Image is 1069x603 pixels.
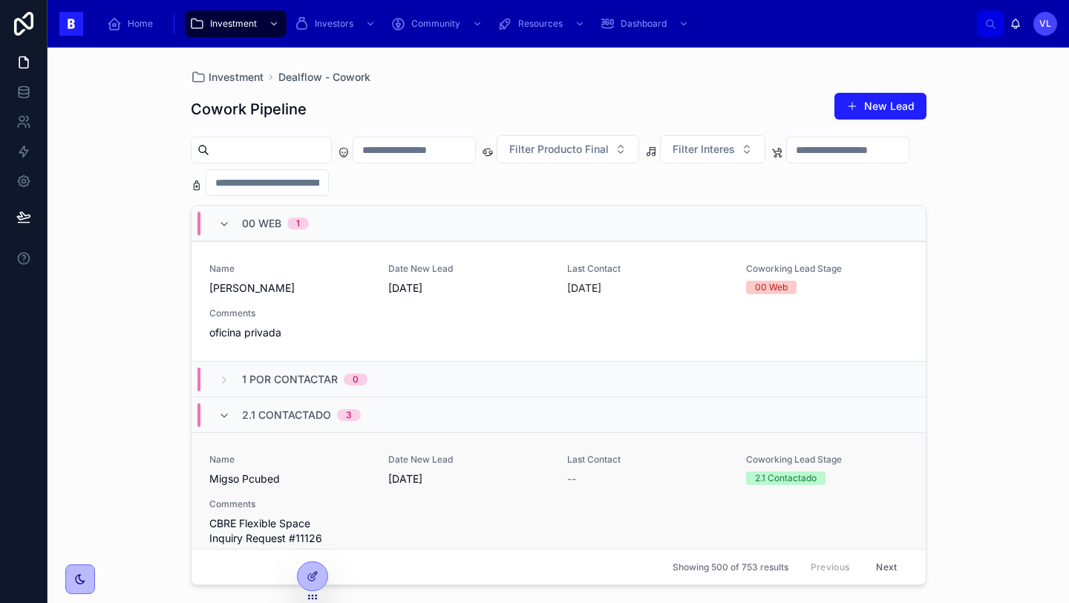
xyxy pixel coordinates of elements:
[621,18,667,30] span: Dashboard
[1039,18,1051,30] span: VL
[209,498,370,510] span: Comments
[296,218,300,229] div: 1
[411,18,460,30] span: Community
[755,281,788,294] div: 00 Web
[866,555,907,578] button: Next
[209,70,264,85] span: Investment
[567,472,576,486] span: --
[497,135,639,163] button: Select Button
[388,472,549,486] span: [DATE]
[192,241,926,361] a: Name[PERSON_NAME]Date New Lead[DATE]Last Contact[DATE]Coworking Lead Stage00 WebCommentsoficina p...
[388,281,549,296] span: [DATE]
[346,409,352,421] div: 3
[755,472,817,485] div: 2.1 Contactado
[290,10,383,37] a: Investors
[353,374,359,385] div: 0
[315,18,353,30] span: Investors
[660,135,765,163] button: Select Button
[242,408,331,423] span: 2.1 Contactado
[518,18,563,30] span: Resources
[388,454,549,466] span: Date New Lead
[278,70,370,85] a: Dealflow - Cowork
[95,7,977,40] div: scrollable content
[386,10,490,37] a: Community
[834,93,926,120] button: New Lead
[185,10,287,37] a: Investment
[509,142,609,157] span: Filter Producto Final
[59,12,83,36] img: App logo
[673,142,735,157] span: Filter Interes
[209,263,370,275] span: Name
[493,10,592,37] a: Resources
[209,472,370,486] span: Migso Pcubed
[210,18,257,30] span: Investment
[567,281,601,296] p: [DATE]
[242,216,281,231] span: 00 Web
[673,561,788,573] span: Showing 500 of 753 results
[595,10,696,37] a: Dashboard
[102,10,163,37] a: Home
[746,454,907,466] span: Coworking Lead Stage
[191,70,264,85] a: Investment
[567,263,728,275] span: Last Contact
[242,372,338,387] span: 1 Por Contactar
[192,432,926,567] a: NameMigso PcubedDate New Lead[DATE]Last Contact--Coworking Lead Stage2.1 ContactadoCommentsCBRE F...
[746,263,907,275] span: Coworking Lead Stage
[128,18,153,30] span: Home
[388,263,549,275] span: Date New Lead
[209,454,370,466] span: Name
[191,99,307,120] h1: Cowork Pipeline
[209,325,370,340] span: oficina privada
[209,516,370,546] span: CBRE Flexible Space Inquiry Request #11126
[209,307,370,319] span: Comments
[209,281,370,296] span: [PERSON_NAME]
[567,454,728,466] span: Last Contact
